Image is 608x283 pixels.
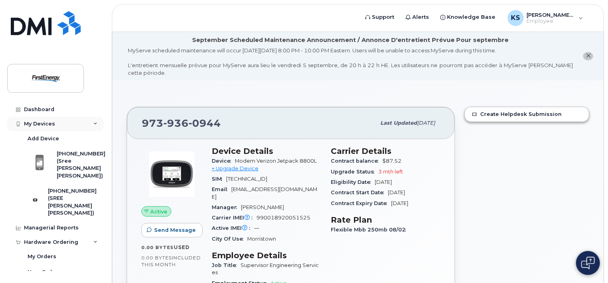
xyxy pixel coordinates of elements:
[212,251,321,260] h3: Employee Details
[212,262,240,268] span: Job Title
[212,215,256,221] span: Carrier IMEI
[331,179,375,185] span: Eligibility Date
[212,165,258,171] a: + Upgrade Device
[241,204,284,210] span: [PERSON_NAME]
[141,255,172,261] span: 0.00 Bytes
[583,52,593,60] button: close notification
[417,120,435,126] span: [DATE]
[212,236,247,242] span: City Of Use
[212,176,226,182] span: SIM
[465,107,589,122] a: Create Helpdesk Submission
[154,226,196,234] span: Send Message
[331,227,410,233] span: Flexible Mbb 250mb 08/02
[331,215,440,225] h3: Rate Plan
[378,169,403,175] span: 3 mth left
[148,150,196,198] img: image20231002-3703462-zs44o9.jpeg
[189,117,221,129] span: 0944
[212,186,317,199] span: [EMAIL_ADDRESS][DOMAIN_NAME]
[331,189,388,195] span: Contract Start Date
[212,186,231,192] span: Email
[163,117,189,129] span: 936
[128,47,573,76] div: MyServe scheduled maintenance will occur [DATE][DATE] 8:00 PM - 10:00 PM Eastern. Users will be u...
[212,158,235,164] span: Device
[174,244,190,250] span: used
[226,176,267,182] span: [TECHNICAL_ID]
[212,146,321,156] h3: Device Details
[247,236,276,242] span: Morristown
[212,225,254,231] span: Active IMEI
[331,146,440,156] h3: Carrier Details
[331,169,378,175] span: Upgrade Status
[375,179,392,185] span: [DATE]
[254,225,259,231] span: —
[192,36,509,44] div: September Scheduled Maintenance Announcement / Annonce D'entretient Prévue Pour septembre
[212,262,319,275] span: Supervisor Engineering Services
[151,208,168,215] span: Active
[141,223,203,237] button: Send Message
[382,158,401,164] span: $87.52
[142,117,221,129] span: 973
[141,255,201,268] span: included this month
[235,158,317,164] span: Modem Verizon Jetpack 8800L
[212,204,241,210] span: Manager
[380,120,417,126] span: Last updated
[391,200,408,206] span: [DATE]
[141,245,174,250] span: 0.00 Bytes
[388,189,405,195] span: [DATE]
[331,200,391,206] span: Contract Expiry Date
[581,257,595,269] img: Open chat
[256,215,310,221] span: 990018920051525
[331,158,382,164] span: Contract balance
